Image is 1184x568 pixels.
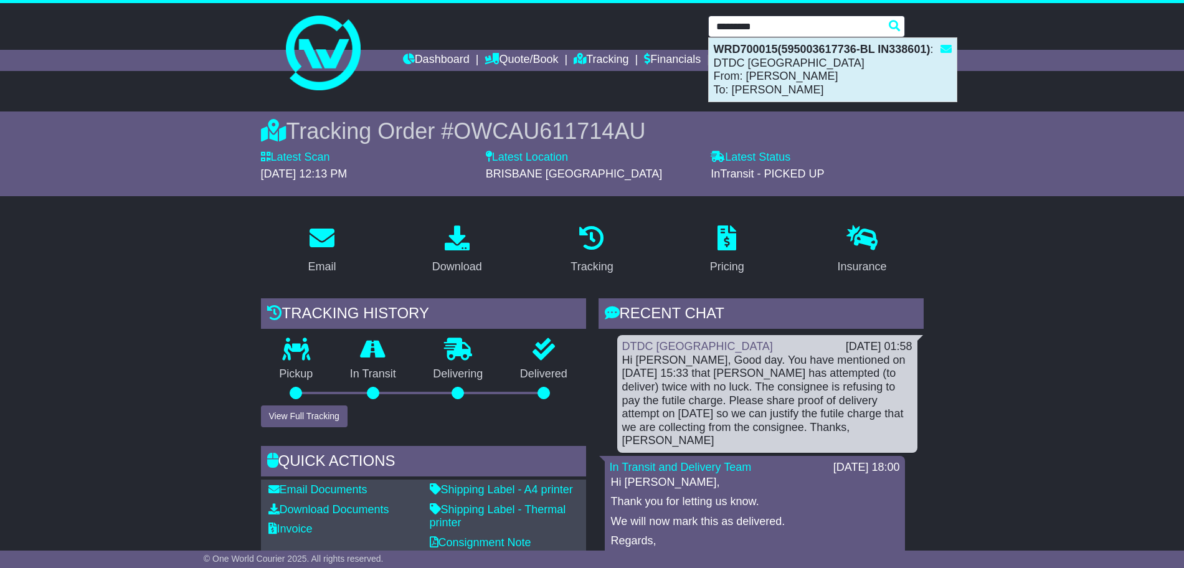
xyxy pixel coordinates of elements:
label: Latest Scan [261,151,330,164]
a: Pricing [702,221,752,280]
a: Email Documents [268,483,367,496]
p: Delivering [415,367,502,381]
a: Email [300,221,344,280]
div: Quick Actions [261,446,586,480]
div: Insurance [838,258,887,275]
label: Latest Status [711,151,790,164]
div: Tracking Order # [261,118,924,144]
div: Tracking [571,258,613,275]
p: We will now mark this as delivered. [611,515,899,529]
span: BRISBANE [GEOGRAPHIC_DATA] [486,168,662,180]
div: Pricing [710,258,744,275]
a: Invoice [268,523,313,535]
span: [DATE] 12:13 PM [261,168,348,180]
a: Download [424,221,490,280]
a: DTDC [GEOGRAPHIC_DATA] [622,340,773,353]
a: Dashboard [403,50,470,71]
div: [DATE] 01:58 [846,340,912,354]
div: Tracking history [261,298,586,332]
a: Shipping Label - A4 printer [430,483,573,496]
a: In Transit and Delivery Team [610,461,752,473]
p: Regards, [611,534,899,548]
div: : DTDC [GEOGRAPHIC_DATA] From: [PERSON_NAME] To: [PERSON_NAME] [709,38,957,102]
label: Latest Location [486,151,568,164]
a: Tracking [574,50,628,71]
div: Hi [PERSON_NAME], Good day. You have mentioned on [DATE] 15:33 that [PERSON_NAME] has attempted (... [622,354,912,448]
a: Download Documents [268,503,389,516]
span: © One World Courier 2025. All rights reserved. [204,554,384,564]
a: Quote/Book [485,50,558,71]
p: Pickup [261,367,332,381]
p: In Transit [331,367,415,381]
strong: WRD700015(595003617736-BL IN338601) [714,43,931,55]
a: Consignment Note [430,536,531,549]
a: Financials [644,50,701,71]
div: RECENT CHAT [599,298,924,332]
p: Delivered [501,367,586,381]
a: Shipping Label - Thermal printer [430,503,566,529]
div: Download [432,258,482,275]
a: Insurance [830,221,895,280]
a: Tracking [562,221,621,280]
button: View Full Tracking [261,405,348,427]
span: InTransit - PICKED UP [711,168,824,180]
div: [DATE] 18:00 [833,461,900,475]
div: Email [308,258,336,275]
p: Hi [PERSON_NAME], [611,476,899,490]
span: OWCAU611714AU [453,118,645,144]
p: Thank you for letting us know. [611,495,899,509]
